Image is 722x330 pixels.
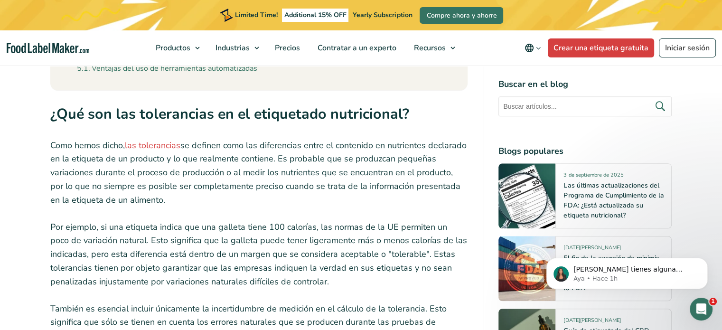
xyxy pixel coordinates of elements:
[659,38,716,57] a: Iniciar sesión
[548,38,654,57] a: Crear una etiqueta gratuita
[563,181,664,220] a: Las últimas actualizaciones del Programa de Cumplimiento de la FDA: ¿Está actualizada su etiqueta...
[125,140,180,151] a: las tolerancias
[498,78,672,91] h4: Buscar en el blog
[266,30,307,66] a: Precios
[315,43,397,53] span: Contratar a un experto
[282,9,349,22] span: Additional 15% OFF
[207,30,264,66] a: Industrias
[498,96,672,116] input: Buscar artículos...
[563,317,620,328] span: [DATE][PERSON_NAME]
[147,30,205,66] a: Productos
[411,43,447,53] span: Recursos
[518,38,548,57] button: Change language
[709,298,717,305] span: 1
[7,43,89,54] a: Food Label Maker homepage
[153,43,191,53] span: Productos
[235,10,278,19] span: Limited Time!
[50,104,409,124] strong: ¿Qué son las tolerancias en el etiquetado nutricional?
[405,30,460,66] a: Recursos
[272,43,301,53] span: Precios
[532,238,722,304] iframe: Intercom notifications mensaje
[77,63,257,75] a: Ventajas del uso de herramientas automatizadas
[50,139,468,207] p: Como hemos dicho, se definen como las diferencias entre el contenido en nutrientes declarado en l...
[213,43,251,53] span: Industrias
[498,145,672,158] h4: Blogs populares
[309,30,403,66] a: Contratar a un experto
[50,220,468,289] p: Por ejemplo, si una etiqueta indica que una galleta tiene 100 calorías, las normas de la UE permi...
[420,7,503,24] a: Compre ahora y ahorre
[353,10,412,19] span: Yearly Subscription
[563,171,623,182] span: 3 de septiembre de 2025
[690,298,713,321] iframe: Intercom live chat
